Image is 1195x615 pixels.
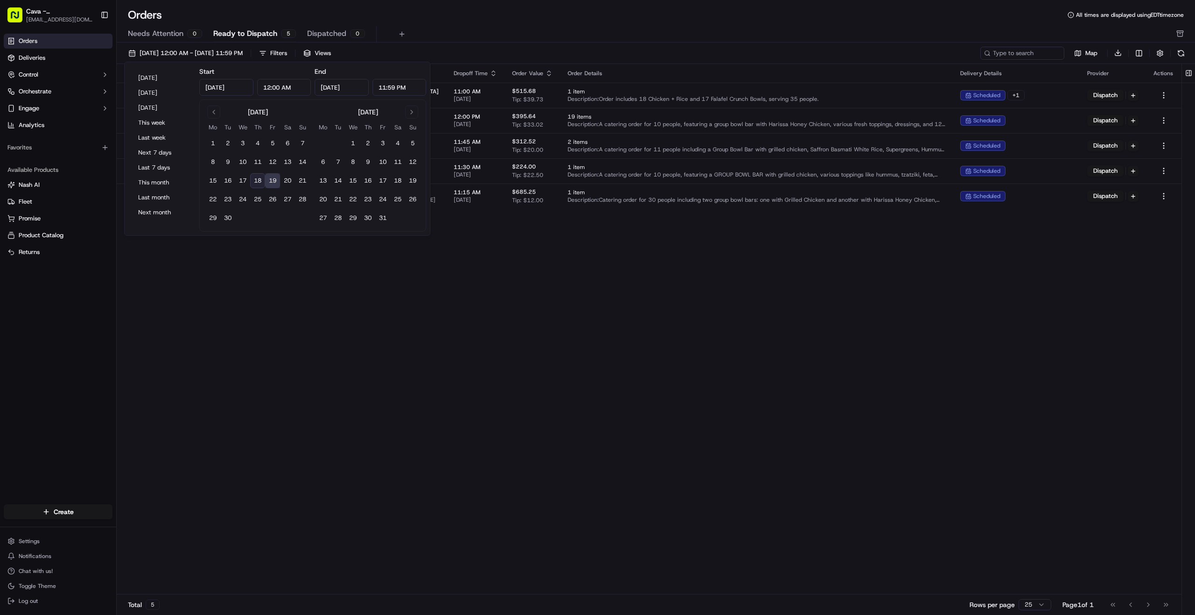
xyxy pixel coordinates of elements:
img: 1736555255976-a54dd68f-1ca7-489b-9aae-adbdc363a1c4 [9,89,26,106]
span: Klarizel Pensader [29,145,77,152]
div: Provider [1087,70,1139,77]
th: Monday [205,122,220,132]
button: Dispatch [1087,191,1124,202]
button: 18 [250,173,265,188]
span: Cava - [GEOGRAPHIC_DATA] [26,7,93,16]
button: 7 [295,136,310,151]
button: 19 [405,173,420,188]
button: 27 [280,192,295,207]
img: Klarizel Pensader [9,161,24,176]
label: Start [199,67,214,76]
button: 20 [280,173,295,188]
span: $224.00 [512,163,536,170]
div: 5 [146,600,160,610]
button: 16 [360,173,375,188]
button: [DATE] [134,71,190,85]
button: Map [1068,48,1104,59]
button: 5 [265,136,280,151]
button: 28 [295,192,310,207]
span: Pylon [93,232,113,239]
th: Sunday [405,122,420,132]
button: [DATE] [134,86,190,99]
div: Dropoff Time [454,70,497,77]
div: Available Products [4,163,112,177]
span: Notifications [19,552,51,560]
button: 21 [295,173,310,188]
span: Orders [19,37,37,45]
button: Dispatch [1087,90,1124,101]
span: Tip: $12.00 [512,197,543,204]
button: Go to next month [405,106,418,119]
button: 20 [316,192,330,207]
img: 1736555255976-a54dd68f-1ca7-489b-9aae-adbdc363a1c4 [19,170,26,178]
button: Refresh [1174,47,1188,60]
a: 📗Knowledge Base [6,205,75,222]
button: 3 [375,136,390,151]
button: 15 [205,173,220,188]
button: 9 [360,155,375,170]
span: [EMAIL_ADDRESS][DOMAIN_NAME] [26,16,93,23]
div: We're available if you need us! [42,99,128,106]
button: Create [4,504,112,519]
button: 13 [280,155,295,170]
span: scheduled [973,92,1000,99]
a: 💻API Documentation [75,205,154,222]
th: Thursday [250,122,265,132]
a: Fleet [7,198,109,206]
span: Returns [19,248,40,256]
button: See all [145,120,170,131]
button: Last 7 days [134,161,190,174]
span: 12:21 PM [84,145,110,152]
button: 29 [205,211,220,226]
button: 23 [360,192,375,207]
button: 26 [265,192,280,207]
button: 1 [205,136,220,151]
button: Product Catalog [4,228,112,243]
span: Needs Attention [128,28,183,39]
span: scheduled [973,192,1000,200]
th: Wednesday [235,122,250,132]
a: Orders [4,34,112,49]
span: Settings [19,537,40,545]
button: 17 [235,173,250,188]
span: 11:00 AM [454,88,497,95]
span: Map [1085,49,1097,57]
button: 14 [295,155,310,170]
button: 16 [220,173,235,188]
span: 1 item [568,189,945,196]
button: Fleet [4,194,112,209]
button: 1 [345,136,360,151]
button: 27 [316,211,330,226]
span: All times are displayed using EDT timezone [1076,11,1184,19]
img: 1736555255976-a54dd68f-1ca7-489b-9aae-adbdc363a1c4 [19,145,26,153]
button: 2 [220,136,235,151]
button: 3 [235,136,250,151]
span: $312.52 [512,138,536,145]
span: scheduled [973,142,1000,149]
span: Fleet [19,198,32,206]
button: 22 [205,192,220,207]
button: 5 [405,136,420,151]
span: Nash AI [19,181,40,189]
span: scheduled [973,117,1000,124]
span: [DATE] [454,146,497,153]
button: 9 [220,155,235,170]
button: 18 [390,173,405,188]
button: Dispatch [1087,115,1124,126]
button: Views [299,47,335,60]
span: Description: A catering order for 11 people including a Group Bowl Bar with grilled chicken, Saff... [568,146,945,153]
div: Delivery Details [960,70,1072,77]
span: Log out [19,597,38,605]
div: 0 [350,29,365,38]
th: Tuesday [220,122,235,132]
span: Description: A catering order for 10 people, featuring a group bowl bar with Harissa Honey Chicke... [568,120,945,128]
button: 13 [316,173,330,188]
th: Thursday [360,122,375,132]
button: 12 [265,155,280,170]
span: [DATE] 12:00 AM - [DATE] 11:59 PM [140,49,243,57]
span: 11:30 AM [454,163,497,171]
th: Saturday [390,122,405,132]
span: Klarizel Pensader [29,170,77,177]
div: [DATE] [248,107,268,117]
button: 24 [235,192,250,207]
